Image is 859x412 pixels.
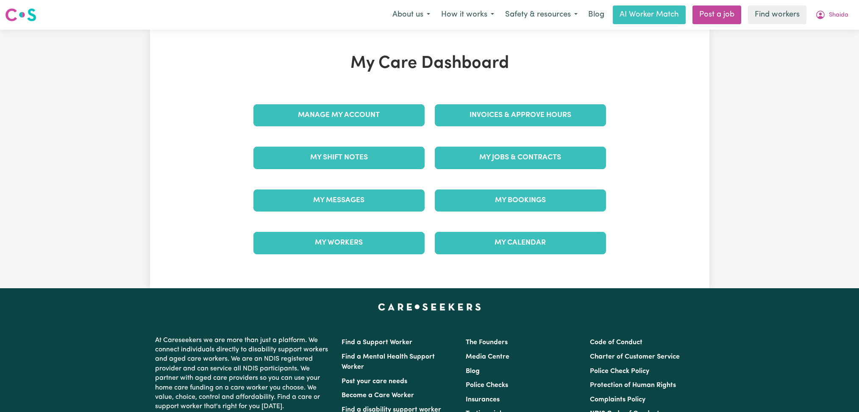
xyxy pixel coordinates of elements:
[829,11,848,20] span: Shaida
[342,392,414,399] a: Become a Care Worker
[466,368,480,375] a: Blog
[342,354,435,370] a: Find a Mental Health Support Worker
[583,6,609,24] a: Blog
[466,339,508,346] a: The Founders
[5,5,36,25] a: Careseekers logo
[253,189,425,212] a: My Messages
[500,6,583,24] button: Safety & resources
[435,189,606,212] a: My Bookings
[810,6,854,24] button: My Account
[5,7,36,22] img: Careseekers logo
[825,378,852,405] iframe: Button to launch messaging window
[387,6,436,24] button: About us
[466,382,508,389] a: Police Checks
[590,368,649,375] a: Police Check Policy
[613,6,686,24] a: AI Worker Match
[378,303,481,310] a: Careseekers home page
[590,396,645,403] a: Complaints Policy
[466,396,500,403] a: Insurances
[342,378,407,385] a: Post your care needs
[253,147,425,169] a: My Shift Notes
[466,354,509,360] a: Media Centre
[435,104,606,126] a: Invoices & Approve Hours
[253,232,425,254] a: My Workers
[435,232,606,254] a: My Calendar
[590,339,642,346] a: Code of Conduct
[342,339,412,346] a: Find a Support Worker
[253,104,425,126] a: Manage My Account
[436,6,500,24] button: How it works
[590,354,680,360] a: Charter of Customer Service
[590,382,676,389] a: Protection of Human Rights
[248,53,611,74] h1: My Care Dashboard
[435,147,606,169] a: My Jobs & Contracts
[692,6,741,24] a: Post a job
[748,6,806,24] a: Find workers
